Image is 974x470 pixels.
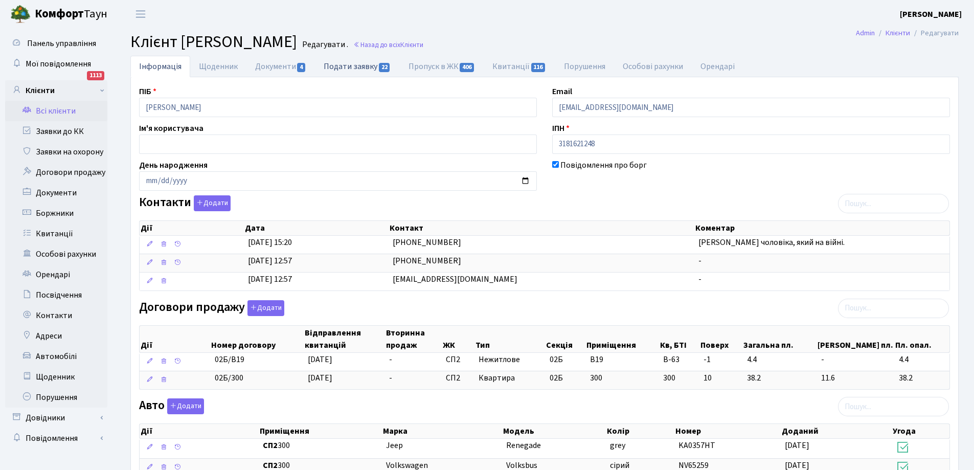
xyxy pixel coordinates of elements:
span: Панель управління [27,38,96,49]
span: Мої повідомлення [26,58,91,70]
th: Пл. опал. [894,326,949,352]
a: Подати заявку [315,56,399,77]
span: 4.4 [747,354,813,366]
span: 300 [590,372,602,384]
span: 02Б [550,372,563,384]
span: 11.6 [821,372,891,384]
th: Контакт [389,221,694,235]
span: [PERSON_NAME] чоловіка, який на війні. [698,237,845,248]
a: Клієнти [5,80,107,101]
span: [DATE] 15:20 [248,237,292,248]
a: Заявки до КК [5,121,107,142]
span: 300 [263,440,378,452]
button: Договори продажу [247,300,284,316]
input: Пошук... [838,299,949,318]
th: Відправлення квитанцій [304,326,385,352]
th: Коментар [694,221,949,235]
a: Контакти [5,305,107,326]
a: Боржники [5,203,107,223]
a: Орендарі [5,264,107,285]
span: Клієнт [PERSON_NAME] [130,30,297,54]
span: [PHONE_NUMBER] [393,237,461,248]
th: Дата [244,221,389,235]
a: Квитанції [484,56,555,77]
b: СП2 [263,440,278,451]
a: Admin [856,28,875,38]
th: Дії [140,221,244,235]
a: Додати [191,194,231,212]
span: [DATE] 12:57 [248,274,292,285]
a: Посвідчення [5,285,107,305]
span: 10 [704,372,739,384]
span: [EMAIL_ADDRESS][DOMAIN_NAME] [393,274,517,285]
a: Автомобілі [5,346,107,367]
span: [DATE] 12:57 [248,255,292,266]
span: 02Б/В19 [215,354,244,365]
b: Комфорт [35,6,84,22]
a: Документи [246,56,315,77]
th: Модель [502,424,606,438]
th: Тип [474,326,545,352]
a: Додати [245,298,284,316]
a: Особові рахунки [5,244,107,264]
label: Авто [139,398,204,414]
span: - [821,354,891,366]
th: Угода [892,424,949,438]
label: Повідомлення про борг [560,159,647,171]
span: KA0357HT [678,440,715,451]
th: Дії [140,424,259,438]
label: Email [552,85,572,98]
span: Квартира [479,372,541,384]
span: В19 [590,354,603,365]
span: - [698,255,701,266]
span: -1 [704,354,739,366]
div: 1113 [87,71,104,80]
span: 38.2 [899,372,945,384]
span: - [698,274,701,285]
th: ЖК [442,326,474,352]
th: Приміщення [259,424,382,438]
a: Всі клієнти [5,101,107,121]
span: Нежитлове [479,354,541,366]
span: - [389,372,392,384]
button: Контакти [194,195,231,211]
span: 02Б [550,354,563,365]
span: [PHONE_NUMBER] [393,255,461,266]
a: Порушення [555,56,614,77]
a: Додати [165,397,204,415]
input: Пошук... [838,194,949,213]
span: Клієнти [400,40,423,50]
a: Особові рахунки [614,56,692,77]
b: [PERSON_NAME] [900,9,962,20]
span: В-63 [663,354,695,366]
nav: breadcrumb [841,23,974,44]
button: Авто [167,398,204,414]
label: Договори продажу [139,300,284,316]
th: Колір [606,424,674,438]
a: Пропуск в ЖК [400,56,484,77]
a: Договори продажу [5,162,107,183]
span: 406 [460,63,474,72]
a: Мої повідомлення1113 [5,54,107,74]
label: Ім'я користувача [139,122,203,135]
th: Дії [140,326,210,352]
span: 300 [663,372,695,384]
th: Приміщення [585,326,659,352]
span: СП2 [446,354,470,366]
a: Орендарі [692,56,743,77]
a: [PERSON_NAME] [900,8,962,20]
span: 22 [379,63,390,72]
span: [DATE] [308,354,332,365]
input: Пошук... [838,397,949,416]
span: - [389,354,392,365]
span: [DATE] [308,372,332,384]
a: Порушення [5,387,107,408]
a: Панель управління [5,33,107,54]
span: grey [610,440,625,451]
th: Вторинна продаж [385,326,442,352]
a: Щоденник [190,56,246,77]
span: 38.2 [747,372,813,384]
a: Клієнти [886,28,910,38]
span: Jeep [386,440,403,451]
span: 116 [531,63,546,72]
